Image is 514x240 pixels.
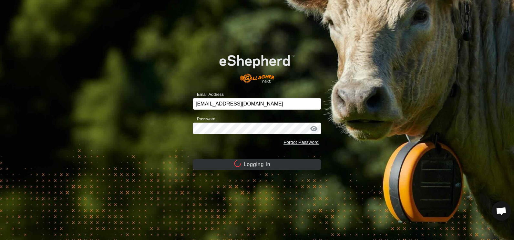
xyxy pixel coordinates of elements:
[283,140,319,145] a: Forgot Password
[206,44,308,88] img: E-shepherd Logo
[193,91,224,98] label: Email Address
[193,116,215,122] label: Password
[193,159,321,170] button: Logging In
[492,201,511,221] div: Open chat
[193,98,321,110] input: Email Address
